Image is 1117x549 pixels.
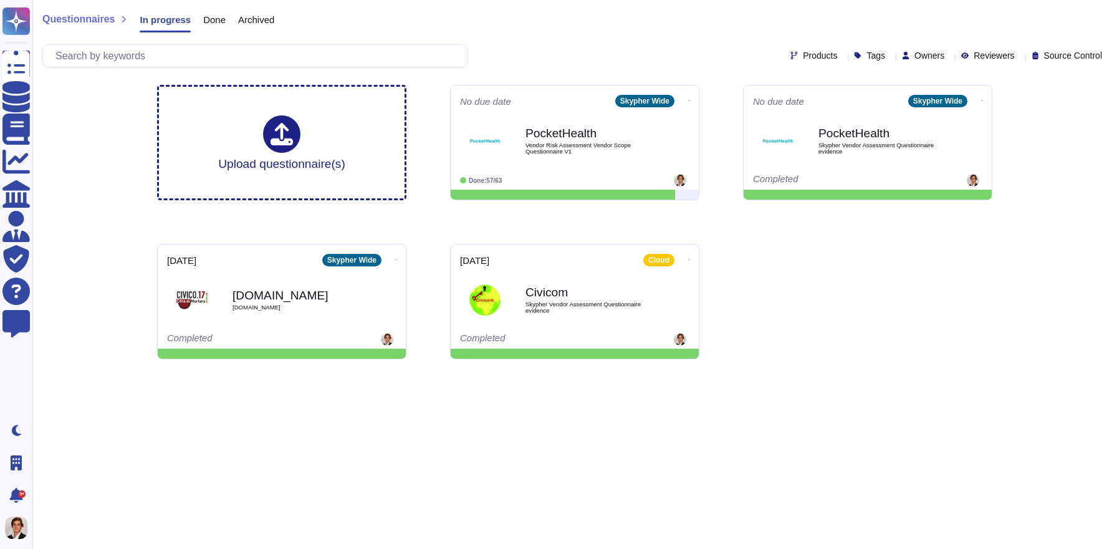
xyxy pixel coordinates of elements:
[18,490,26,498] div: 9+
[525,127,650,139] b: PocketHealth
[167,333,320,346] div: Completed
[233,304,357,311] span: [DOMAIN_NAME]
[762,125,793,157] img: Logo
[469,125,501,157] img: Logo
[615,95,674,107] div: Skypher Wide
[525,301,650,313] span: Skypher Vendor Assessment Questionnaire evidence
[818,142,943,154] span: Skypher Vendor Assessment Questionnaire evidence
[176,284,208,316] img: Logo
[1044,51,1102,60] span: Source Control
[469,284,501,316] img: Logo
[674,333,686,346] img: user
[5,517,27,539] img: user
[233,289,357,301] b: [DOMAIN_NAME]
[381,333,393,346] img: user
[49,45,467,67] input: Search by keywords
[238,15,274,24] span: Archived
[818,127,943,139] b: PocketHealth
[974,51,1014,60] span: Reviewers
[803,51,837,60] span: Products
[525,286,650,298] b: Civicom
[674,174,686,187] img: user
[967,174,979,187] img: user
[140,15,191,24] span: In progress
[460,97,511,106] span: No due date
[460,256,489,265] span: [DATE]
[908,95,967,107] div: Skypher Wide
[866,51,885,60] span: Tags
[42,14,115,24] span: Questionnaires
[469,177,502,184] span: Done: 57/63
[643,254,674,266] div: Cloud
[753,97,804,106] span: No due date
[218,115,345,170] div: Upload questionnaire(s)
[203,15,226,24] span: Done
[525,142,650,154] span: Vendor Risk Assessment Vendor Scope Questionnaire V1
[460,333,613,346] div: Completed
[322,254,381,266] div: Skypher Wide
[2,514,36,542] button: user
[914,51,944,60] span: Owners
[167,256,196,265] span: [DATE]
[753,174,906,187] div: Completed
